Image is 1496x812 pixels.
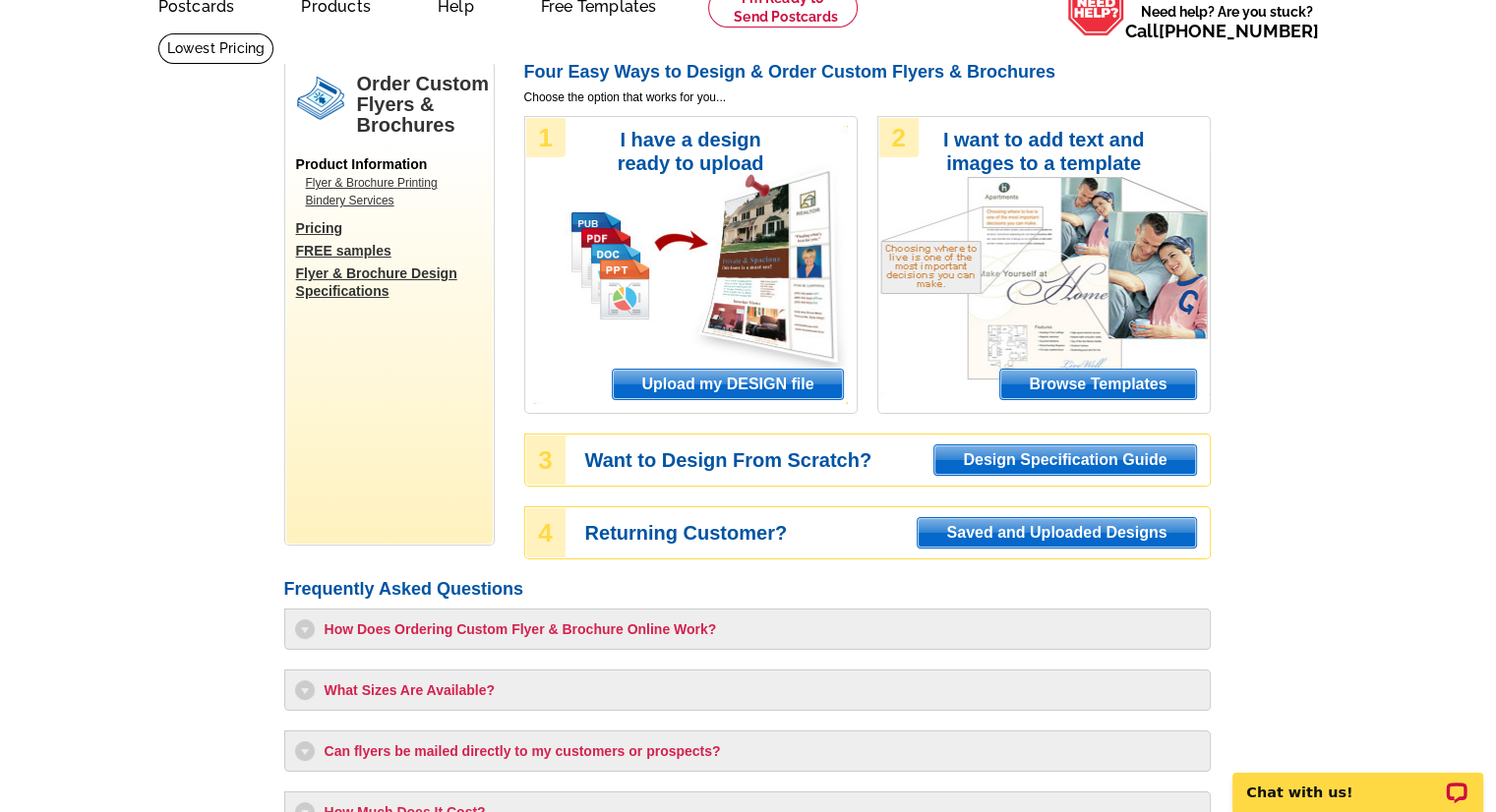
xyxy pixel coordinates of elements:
[306,174,483,192] a: Flyer & Brochure Printing
[590,128,792,175] h3: I have a design ready to upload
[1125,2,1329,41] span: Need help? Are you stuck?
[296,156,428,172] span: Product Information
[526,508,566,557] div: 4
[526,118,566,157] div: 1
[526,435,566,485] div: 3
[918,518,1195,548] span: Saved and Uploaded Designs
[999,369,1196,400] a: Browse Templates
[943,128,1145,175] h3: I want to add text and images to a template
[612,369,843,400] a: Upload my DESIGN file
[295,680,1200,700] h3: What Sizes Are Available?
[917,517,1196,549] a: Saved and Uploaded Designs
[296,74,345,123] img: flyers.png
[1159,21,1319,41] a: [PHONE_NUMBER]
[933,444,1196,476] a: Design Specification Guide
[1000,370,1195,399] span: Browse Templates
[295,741,1200,761] h3: Can flyers be mailed directly to my customers or prospects?
[1125,21,1319,41] span: Call
[934,445,1195,475] span: Design Specification Guide
[613,370,842,399] span: Upload my DESIGN file
[296,219,493,237] a: Pricing
[284,579,1211,601] h2: Frequently Asked Questions
[296,264,493,300] a: Flyer & Brochure Design Specifications
[357,74,493,136] h1: Order Custom Flyers & Brochures
[524,62,1211,84] h2: Four Easy Ways to Design & Order Custom Flyers & Brochures
[879,118,919,157] div: 2
[295,619,1200,639] h3: How Does Ordering Custom Flyer & Brochure Online Work?
[585,524,1209,542] h3: Returning Customer?
[524,88,1211,106] span: Choose the option that works for you...
[585,451,1209,469] h3: Want to Design From Scratch?
[296,242,493,260] a: FREE samples
[1220,750,1496,812] iframe: LiveChat chat widget
[306,192,483,209] a: Bindery Services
